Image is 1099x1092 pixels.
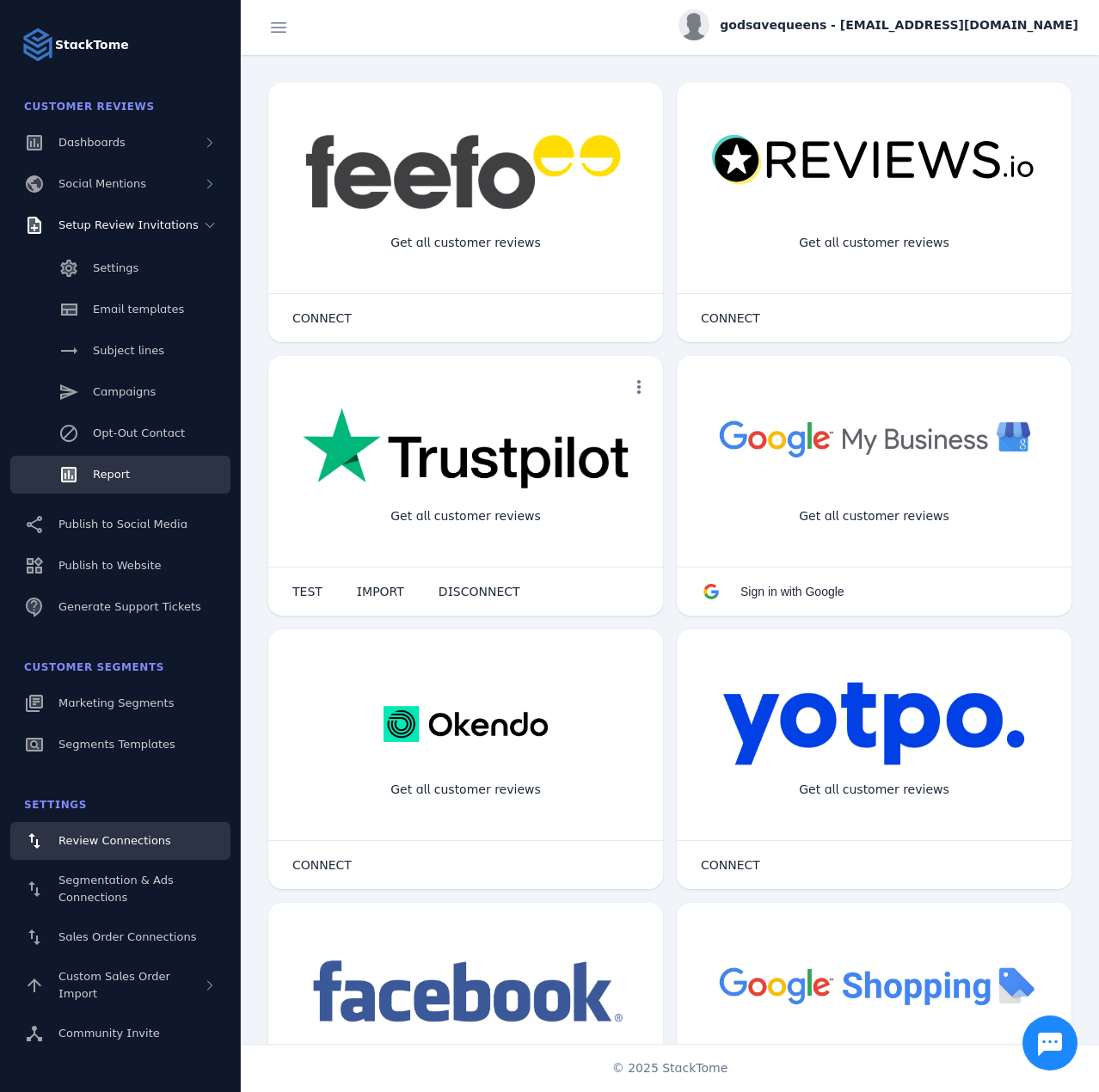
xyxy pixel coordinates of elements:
span: CONNECT [292,312,352,324]
span: Email templates [93,303,184,316]
span: Marketing Segments [58,696,174,709]
img: feefo.png [303,134,629,210]
a: Publish to Social Media [10,506,230,543]
a: Settings [10,249,230,287]
div: Get all customer reviews [785,220,963,266]
span: TEST [292,586,322,598]
div: Import Products from Google [772,1040,975,1086]
a: Email templates [10,291,230,328]
div: Get all customer reviews [377,220,555,266]
span: Setup Review Invitations [58,218,199,231]
button: Sign in with Google [684,574,862,609]
span: Sign in with Google [740,585,844,598]
span: Settings [24,799,87,811]
button: CONNECT [684,301,777,335]
img: facebook.png [303,954,629,1031]
span: IMPORT [357,586,404,598]
img: profile.jpg [678,9,709,40]
span: Social Mentions [58,177,146,190]
span: Segments Templates [58,738,175,751]
span: Review Connections [58,834,171,847]
span: godsavequeens - [EMAIL_ADDRESS][DOMAIN_NAME] [720,16,1078,34]
button: IMPORT [340,574,421,609]
span: Opt-Out Contact [93,426,185,439]
a: Segmentation & Ads Connections [10,863,230,915]
span: Sales Order Connections [58,930,196,943]
div: Get all customer reviews [785,494,963,539]
img: googlebusiness.png [711,408,1037,469]
a: Report [10,456,230,494]
span: © 2025 StackTome [612,1059,728,1077]
a: Campaigns [10,373,230,411]
span: Customer Segments [24,661,164,673]
strong: StackTome [55,36,129,54]
a: Sales Order Connections [10,918,230,956]
span: Subject lines [93,344,164,357]
img: googleshopping.png [711,954,1037,1015]
button: CONNECT [275,848,369,882]
img: yotpo.png [722,681,1026,767]
a: Community Invite [10,1015,230,1052]
span: Report [93,468,130,481]
button: CONNECT [684,848,777,882]
span: Generate Support Tickets [58,600,201,613]
div: Get all customer reviews [785,767,963,813]
span: Segmentation & Ads Connections [58,874,174,904]
span: Community Invite [58,1027,160,1040]
span: Campaigns [93,385,156,398]
a: Publish to Website [10,547,230,585]
img: reviewsio.svg [711,134,1037,187]
span: Customer Reviews [24,101,155,113]
div: Get all customer reviews [377,494,555,539]
button: godsavequeens - [EMAIL_ADDRESS][DOMAIN_NAME] [678,9,1078,40]
button: DISCONNECT [421,574,537,609]
img: okendo.webp [384,681,548,767]
a: Generate Support Tickets [10,588,230,626]
div: Get all customer reviews [377,767,555,813]
a: Review Connections [10,822,230,860]
span: Dashboards [58,136,126,149]
a: Subject lines [10,332,230,370]
a: Opt-Out Contact [10,414,230,452]
span: Publish to Website [58,559,161,572]
a: Segments Templates [10,726,230,764]
span: CONNECT [701,312,760,324]
button: CONNECT [275,301,369,335]
span: DISCONNECT [439,586,520,598]
span: Settings [93,261,138,274]
button: TEST [275,574,340,609]
span: CONNECT [701,859,760,871]
span: Custom Sales Order Import [58,970,170,1000]
a: Marketing Segments [10,684,230,722]
button: more [622,370,656,404]
img: trustpilot.png [303,408,629,492]
span: CONNECT [292,859,352,871]
img: Logo image [21,28,55,62]
span: Publish to Social Media [58,518,187,531]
